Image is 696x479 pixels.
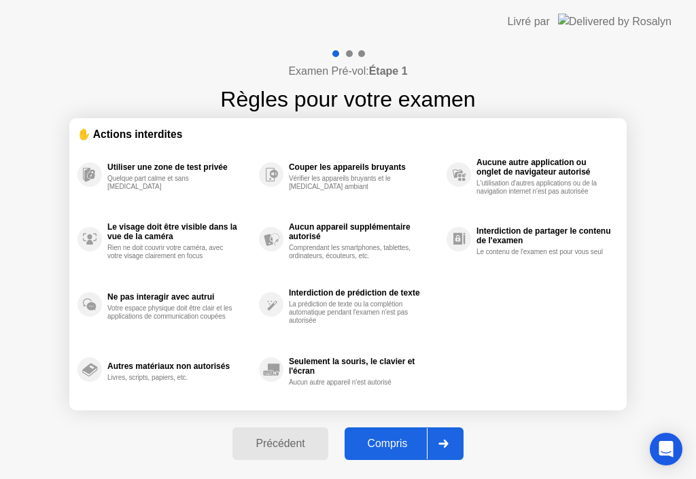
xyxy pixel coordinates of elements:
div: Open Intercom Messenger [650,433,682,465]
div: Le visage doit être visible dans la vue de la caméra [107,222,252,241]
button: Précédent [232,427,328,460]
div: La prédiction de texte ou la complétion automatique pendant l'examen n'est pas autorisée [289,300,417,325]
div: Compris [349,438,427,450]
div: Comprendant les smartphones, tablettes, ordinateurs, écouteurs, etc. [289,244,417,260]
div: Vérifier les appareils bruyants et le [MEDICAL_DATA] ambiant [289,175,417,191]
h1: Règles pour votre examen [220,83,475,116]
div: Utiliser une zone de test privée [107,162,252,172]
div: Interdiction de partager le contenu de l'examen [476,226,612,245]
h4: Examen Pré-vol: [288,63,407,79]
div: ✋ Actions interdites [77,126,619,142]
div: Rien ne doit couvrir votre caméra, avec votre visage clairement en focus [107,244,236,260]
b: Étape 1 [369,65,408,77]
button: Compris [345,427,464,460]
div: Aucun autre appareil n'est autorisé [289,378,417,387]
div: Le contenu de l'examen est pour vous seul [476,248,605,256]
div: Aucune autre application ou onglet de navigateur autorisé [476,158,612,177]
div: Seulement la souris, le clavier et l'écran [289,357,440,376]
div: Livres, scripts, papiers, etc. [107,374,236,382]
div: Couper les appareils bruyants [289,162,440,172]
div: Livré par [508,14,550,30]
div: Autres matériaux non autorisés [107,361,252,371]
div: L'utilisation d'autres applications ou de la navigation internet n'est pas autorisée [476,179,605,196]
img: Delivered by Rosalyn [558,14,672,29]
div: Interdiction de prédiction de texte [289,288,440,298]
div: Votre espace physique doit être clair et les applications de communication coupées [107,304,236,321]
div: Aucun appareil supplémentaire autorisé [289,222,440,241]
div: Ne pas interagir avec autrui [107,292,252,302]
div: Quelque part calme et sans [MEDICAL_DATA] [107,175,236,191]
div: Précédent [237,438,324,450]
